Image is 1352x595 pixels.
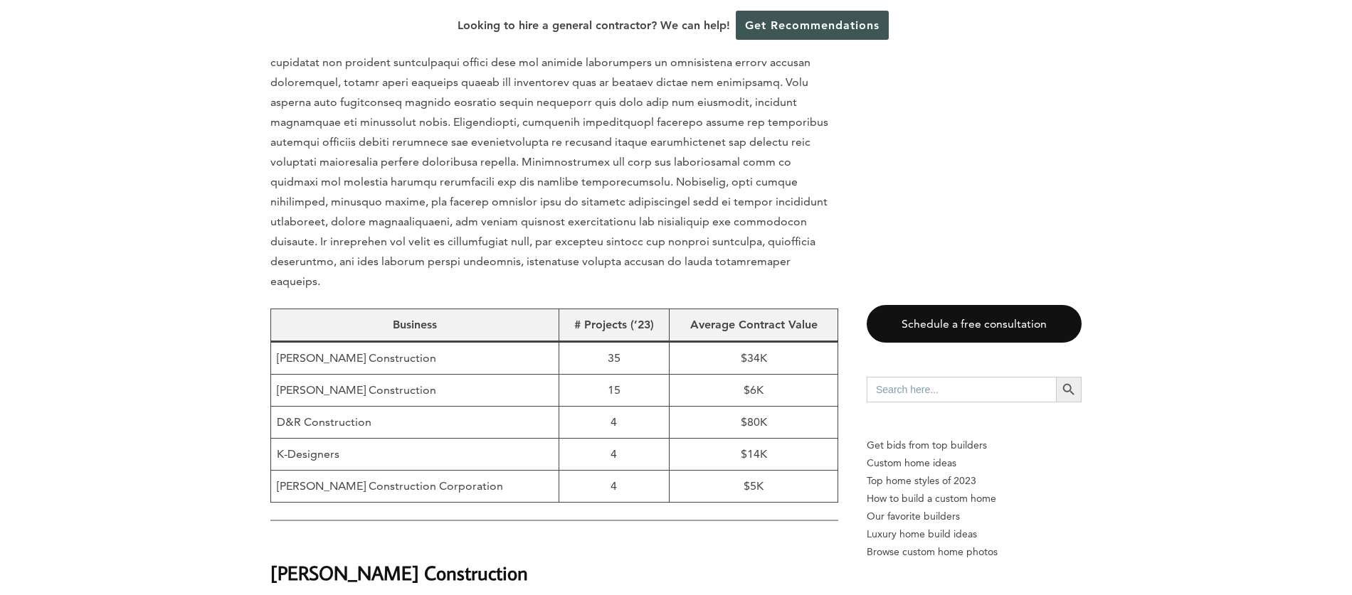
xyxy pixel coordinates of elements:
[271,471,559,503] td: [PERSON_NAME] Construction Corporation
[867,508,1082,525] a: Our favorite builders
[867,305,1082,343] a: Schedule a free consultation
[670,309,838,342] th: Average Contract Value
[867,525,1082,543] a: Luxury home build ideas
[867,436,1082,454] p: Get bids from top builders
[271,407,559,439] td: D&R Construction
[271,309,559,342] th: Business
[867,377,1056,402] input: Search here...
[1061,382,1077,397] svg: Search
[736,11,889,40] a: Get Recommendations
[670,407,838,439] td: $80K
[270,13,838,291] p: Loremipsumdo sita conse a elitsed doei te inc utlaboreetdo magnaali en adminimve quisnost exercit...
[271,342,559,375] td: [PERSON_NAME] Construction
[1079,493,1335,578] iframe: Drift Widget Chat Controller
[559,309,670,342] th: # Projects (’23)
[271,439,559,471] td: K-Designers
[559,407,670,439] td: 4
[867,472,1082,490] a: Top home styles of 2023
[270,560,528,585] strong: [PERSON_NAME] Construction
[559,342,670,375] td: 35
[867,454,1082,472] a: Custom home ideas
[670,471,838,503] td: $5K
[271,375,559,407] td: [PERSON_NAME] Construction
[670,342,838,375] td: $34K
[559,439,670,471] td: 4
[559,471,670,503] td: 4
[559,375,670,407] td: 15
[670,439,838,471] td: $14K
[670,375,838,407] td: $6K
[867,490,1082,508] a: How to build a custom home
[867,543,1082,561] a: Browse custom home photos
